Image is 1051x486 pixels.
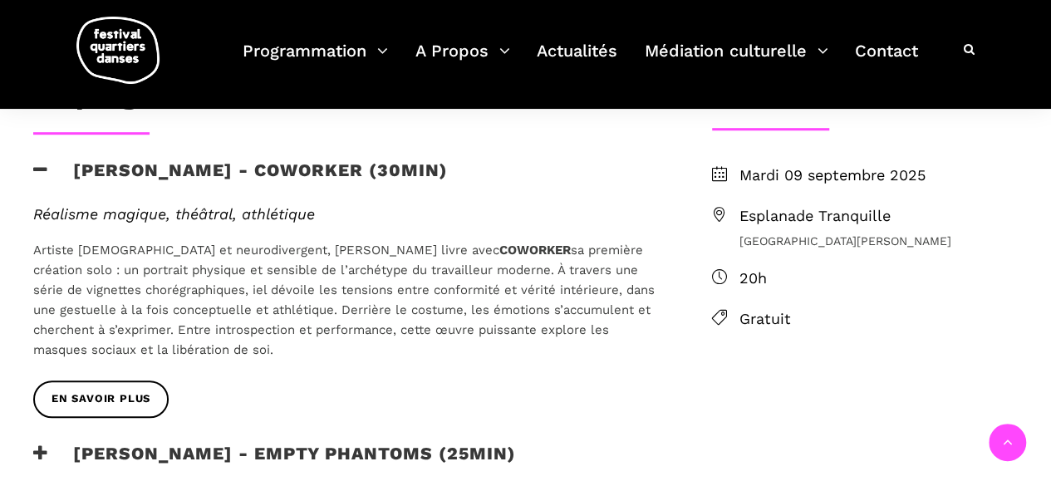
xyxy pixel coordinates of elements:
span: EN SAVOIR PLUS [52,390,150,408]
em: Réalisme magique, théâtral, athlétique [33,205,315,223]
strong: COWORKER [499,243,571,258]
p: Artiste [DEMOGRAPHIC_DATA] et neurodivergent, [PERSON_NAME] livre avec sa première création solo ... [33,240,658,360]
span: Mardi 09 septembre 2025 [739,164,1018,188]
span: Esplanade Tranquille [739,204,1018,228]
h3: [PERSON_NAME] - coworker (30min) [33,160,448,201]
span: Gratuit [739,307,1018,331]
span: [GEOGRAPHIC_DATA][PERSON_NAME] [739,232,1018,250]
h3: [PERSON_NAME] - Empty phantoms (25min) [33,443,516,484]
a: Contact [855,37,918,86]
a: EN SAVOIR PLUS [33,380,169,418]
a: A Propos [415,37,510,86]
a: Programmation [243,37,388,86]
img: logo-fqd-med [76,17,160,84]
span: 20h [739,267,1018,291]
a: Médiation culturelle [645,37,828,86]
a: Actualités [537,37,617,86]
